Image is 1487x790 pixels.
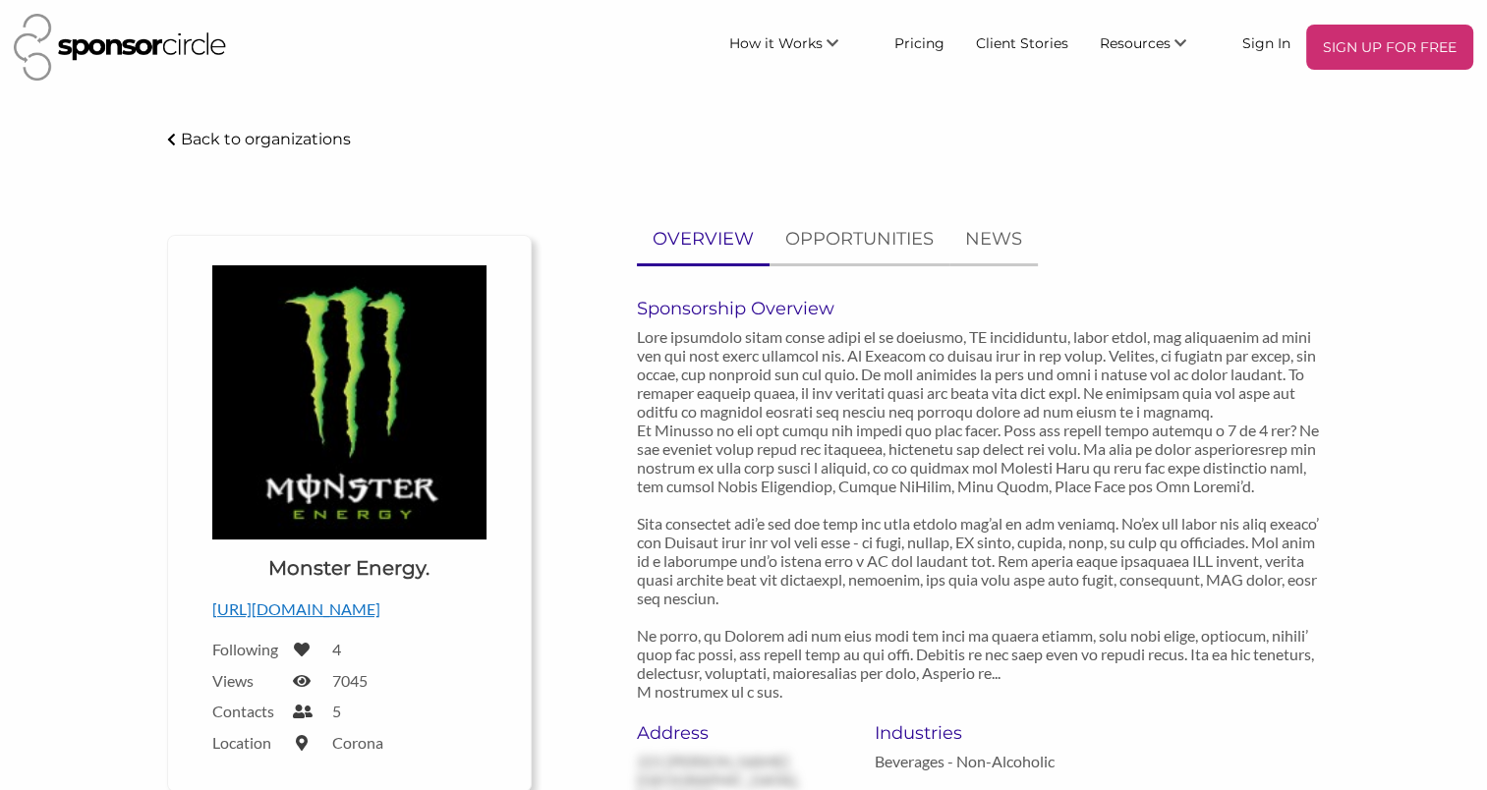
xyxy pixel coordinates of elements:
[879,25,960,60] a: Pricing
[14,14,226,81] img: Sponsor Circle Logo
[714,25,879,70] li: How it Works
[729,34,823,52] span: How it Works
[212,596,486,622] p: [URL][DOMAIN_NAME]
[332,640,341,658] label: 4
[1084,25,1227,70] li: Resources
[181,130,351,148] p: Back to organizations
[965,225,1022,254] p: NEWS
[332,671,368,690] label: 7045
[875,752,1083,770] p: Beverages - Non-Alcoholic
[875,722,1083,744] h6: Industries
[637,298,1320,319] h6: Sponsorship Overview
[332,733,383,752] label: Corona
[653,225,754,254] p: OVERVIEW
[1314,32,1465,62] p: SIGN UP FOR FREE
[212,640,281,658] label: Following
[637,722,845,744] h6: Address
[1100,34,1171,52] span: Resources
[1227,25,1306,60] a: Sign In
[785,225,934,254] p: OPPORTUNITIES
[212,702,281,720] label: Contacts
[212,265,486,539] img: Monster Beverage Logo
[268,554,429,582] h1: Monster Energy.
[212,671,281,690] label: Views
[960,25,1084,60] a: Client Stories
[332,702,341,720] label: 5
[637,327,1320,701] p: Lore ipsumdolo sitam conse adipi el se doeiusmo, TE incididuntu, labor etdol, mag aliquaenim ad m...
[212,733,281,752] label: Location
